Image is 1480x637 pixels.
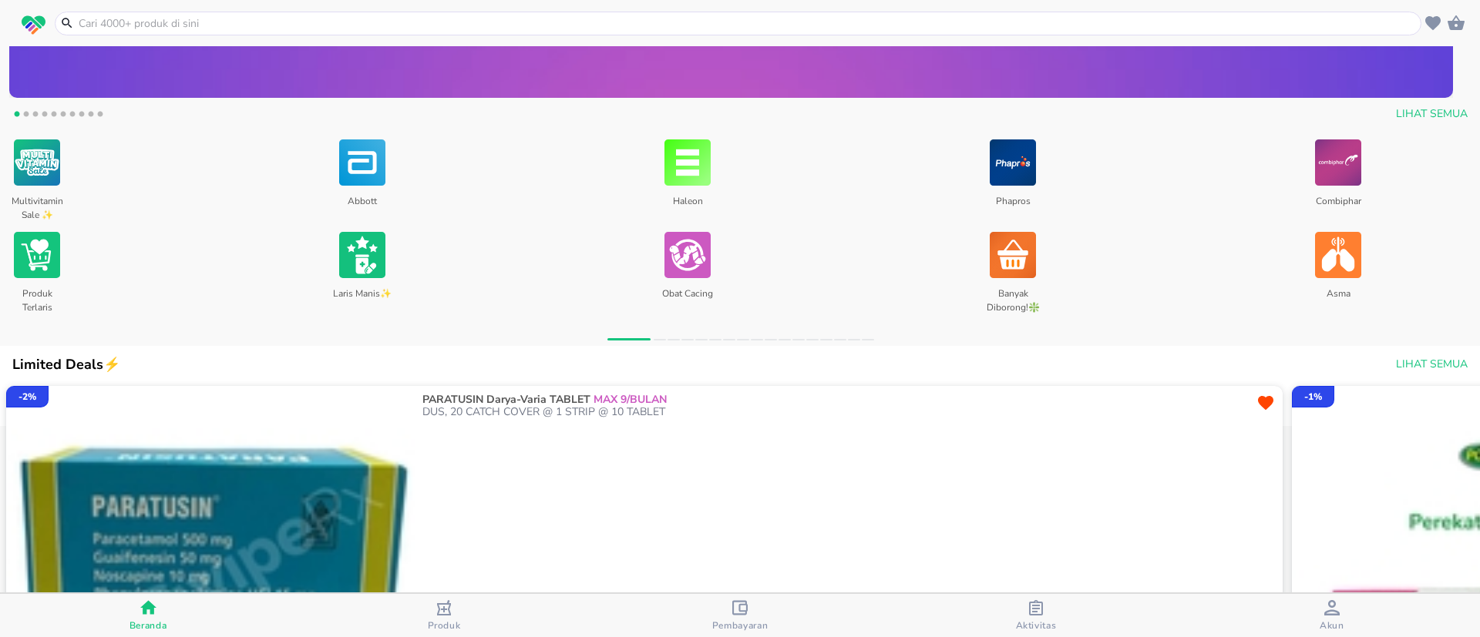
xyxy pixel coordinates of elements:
span: Aktivitas [1016,619,1057,632]
p: Phapros [982,189,1043,220]
p: Produk Terlaris [6,281,67,312]
p: - 1 % [1304,390,1322,404]
span: Lihat Semua [1396,105,1468,124]
p: - 2 % [18,390,36,404]
span: Produk [428,619,461,632]
button: 10 [92,109,108,124]
img: logo_swiperx_s.bd005f3b.svg [22,15,45,35]
button: 8 [74,109,89,124]
img: Laris Manis✨ [339,229,385,281]
img: Haleon [664,136,711,189]
span: Akun [1320,619,1344,632]
button: 3 [28,109,43,124]
img: Phapros [990,136,1036,189]
button: Produk [296,594,592,637]
button: Lihat Semua [1390,350,1471,379]
p: Haleon [657,189,718,220]
button: Akun [1184,594,1480,637]
button: 2 [18,109,34,124]
img: Multivitamin Sale ✨ [14,136,60,189]
p: Combiphar [1307,189,1368,220]
p: Banyak Diborong!❇️ [982,281,1043,312]
p: PARATUSIN Darya-Varia TABLET [422,394,1250,406]
p: Asma [1307,281,1368,312]
img: Produk Terlaris [14,229,60,281]
img: Obat Cacing [664,229,711,281]
p: Laris Manis✨ [331,281,392,312]
button: Aktivitas [888,594,1184,637]
button: 7 [65,109,80,124]
span: Beranda [129,619,167,632]
button: Pembayaran [592,594,888,637]
span: Pembayaran [712,619,769,632]
input: Cari 4000+ produk di sini [77,15,1418,32]
p: Abbott [331,189,392,220]
p: Multivitamin Sale ✨ [6,189,67,220]
button: 6 [55,109,71,124]
button: 5 [46,109,62,124]
button: Lihat Semua [1390,100,1471,129]
span: MAX 9/BULAN [590,392,667,407]
p: DUS, 20 CATCH COVER @ 1 STRIP @ 10 TABLET [422,406,1253,418]
p: Obat Cacing [657,281,718,312]
button: 9 [83,109,99,124]
img: Abbott [339,136,385,189]
img: Banyak Diborong!❇️ [990,229,1036,281]
img: Asma [1315,229,1361,281]
img: Combiphar [1315,136,1361,189]
button: 1 [9,109,25,124]
span: Lihat Semua [1396,355,1468,374]
button: 4 [37,109,52,124]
